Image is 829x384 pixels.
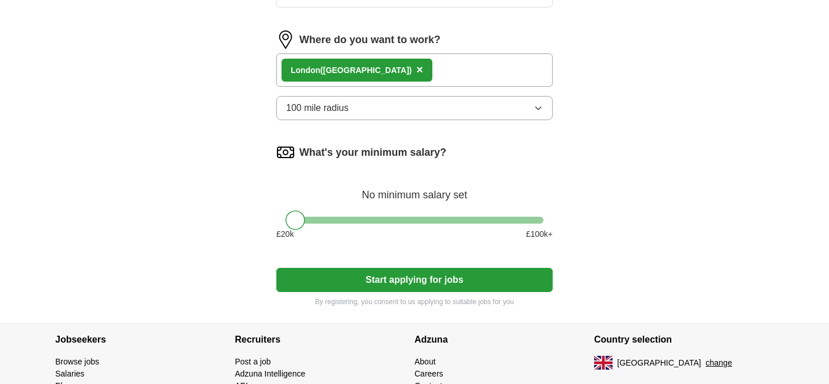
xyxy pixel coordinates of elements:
[414,357,436,366] a: About
[299,145,446,160] label: What's your minimum salary?
[414,369,443,378] a: Careers
[276,228,294,240] span: £ 20 k
[594,324,774,356] h4: Country selection
[416,62,423,79] button: ×
[235,357,271,366] a: Post a job
[276,268,553,292] button: Start applying for jobs
[276,30,295,49] img: location.png
[617,357,701,369] span: [GEOGRAPHIC_DATA]
[594,356,613,370] img: UK flag
[276,297,553,307] p: By registering, you consent to us applying to suitable jobs for you
[291,66,306,75] strong: Lon
[320,66,412,75] span: ([GEOGRAPHIC_DATA])
[299,32,440,48] label: Where do you want to work?
[291,64,412,76] div: don
[276,175,553,203] div: No minimum salary set
[276,143,295,162] img: salary.png
[286,101,349,115] span: 100 mile radius
[526,228,553,240] span: £ 100 k+
[416,63,423,76] span: ×
[55,357,99,366] a: Browse jobs
[55,369,85,378] a: Salaries
[235,369,305,378] a: Adzuna Intelligence
[276,96,553,120] button: 100 mile radius
[706,357,732,369] button: change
